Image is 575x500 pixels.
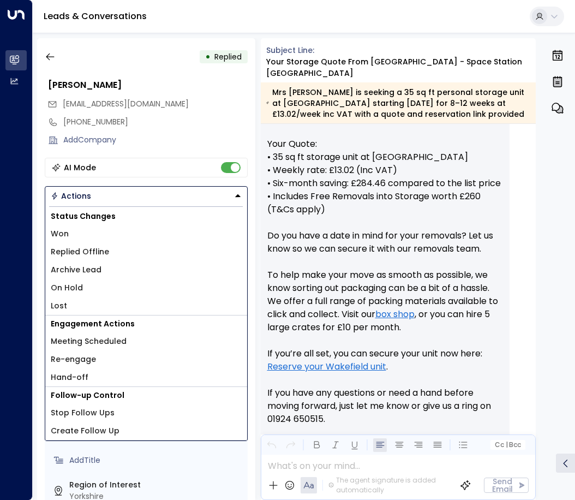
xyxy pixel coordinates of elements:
span: Hand-off [51,372,88,383]
a: Reserve your Wakefield unit [267,360,386,373]
span: | [505,441,507,449]
h1: Engagement Actions [45,316,247,332]
a: Leads & Conversations [44,10,147,22]
span: [EMAIL_ADDRESS][DOMAIN_NAME] [63,98,189,109]
span: Lost [51,300,67,312]
div: Actions [51,191,91,201]
div: AI Mode [64,162,96,173]
div: • [205,47,211,67]
span: Create Follow Up [51,425,119,437]
div: [PHONE_NUMBER] [63,116,248,128]
span: Archive Lead [51,264,101,276]
button: Redo [284,438,297,452]
span: Re-engage [51,354,96,365]
button: Cc|Bcc [490,440,525,450]
div: AddTitle [69,455,243,466]
span: Meeting Scheduled [51,336,127,347]
label: Region of Interest [69,479,243,491]
span: Replied [214,51,242,62]
p: Hi [PERSON_NAME], Your Quote: • 35 sq ft storage unit at [GEOGRAPHIC_DATA] • Weekly rate: £13.02 ... [267,111,504,439]
div: [PERSON_NAME] [48,79,248,92]
button: Actions [45,186,248,206]
div: The agent signature is added automatically [328,475,452,495]
h1: Follow-up Control [45,387,247,404]
span: Cc Bcc [495,441,521,449]
a: box shop [375,308,415,321]
span: Subject Line: [266,45,314,56]
span: Stop Follow Ups [51,407,115,419]
div: Your storage quote from [GEOGRAPHIC_DATA] - Space Station [GEOGRAPHIC_DATA] [266,56,536,79]
span: On Hold [51,282,83,294]
h1: Status Changes [45,208,247,225]
span: Won [51,228,69,240]
div: Mrs [PERSON_NAME] is seeking a 35 sq ft personal storage unit at [GEOGRAPHIC_DATA] starting [DATE... [266,87,530,120]
div: Button group with a nested menu [45,186,248,206]
button: Undo [265,438,278,452]
span: sarahlcollingwood@outlook.com [63,98,189,110]
div: AddCompany [63,134,248,146]
span: Replied Offline [51,246,109,258]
